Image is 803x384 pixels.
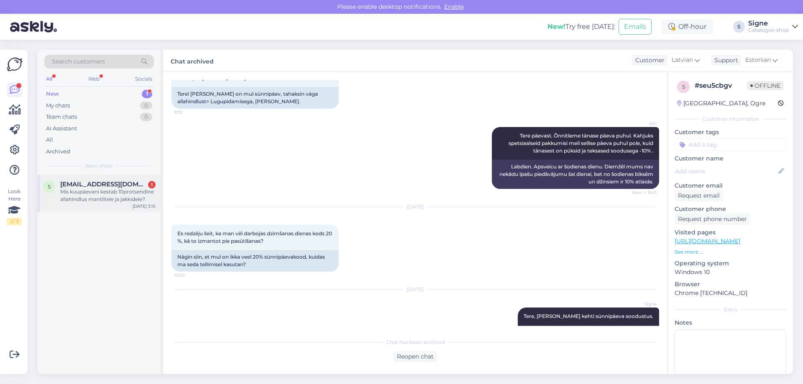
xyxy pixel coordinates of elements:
[745,56,771,65] span: Estonian
[140,113,152,121] div: 0
[675,115,786,123] div: Customer information
[171,286,659,293] div: [DATE]
[386,338,445,346] span: Chat has been archived
[171,55,214,66] label: Chat archived
[675,167,777,176] input: Add name
[675,289,786,298] p: Chrome [TECHNICAL_ID]
[619,19,652,35] button: Emails
[140,102,152,110] div: 0
[675,205,786,214] p: Customer phone
[46,113,77,121] div: Team chats
[695,81,747,91] div: # seu5cbgv
[662,19,713,34] div: Off-hour
[547,22,615,32] div: Try free [DATE]:
[46,102,70,110] div: My chats
[52,57,105,66] span: Search customers
[675,138,786,151] input: Add a tag
[625,120,657,127] span: siiri
[675,280,786,289] p: Browser
[747,81,784,90] span: Offline
[675,190,723,201] div: Request email
[133,203,156,209] div: [DATE] 3:15
[672,56,693,65] span: Latvian
[675,128,786,137] p: Customer tags
[675,214,750,225] div: Request phone number
[177,230,333,244] span: Es redzēju šeit, ka man vēl darbojas dzimšanas dienas kods 20 %, kā to izmantot pie pasūtīšanas?
[677,99,765,108] div: [GEOGRAPHIC_DATA], Ogre
[174,272,205,278] span: 10:20
[547,23,565,31] b: New!
[675,318,786,327] p: Notes
[675,181,786,190] p: Customer email
[46,136,53,144] div: All
[133,74,154,84] div: Socials
[682,84,685,90] span: s
[509,132,655,154] span: Tere päevast. Õnnitleme tänase päeva puhul. Kahjuks spetsiaalseid pakkumisi meil sellise päeva pu...
[60,188,156,203] div: Mis kuupäevani kestab 10protsendine allahindlus mantlitele ja jakkidele?
[142,90,152,98] div: 1
[675,268,786,277] p: Windows 10
[60,181,147,188] span: sirje.sandre@gmail.com
[171,203,659,211] div: [DATE]
[518,325,659,339] div: Sveiki, mēs nepiedāvājam dzimšanas dienas atlaidi.
[171,87,339,109] div: Tere! [PERSON_NAME] on mul sünnipäev, tahaksin väga allahindlust> Lugupidamisega, [PERSON_NAME].
[46,125,77,133] div: AI Assistant
[524,313,653,319] span: Tere, [PERSON_NAME] kehti sünnipäeva soodustus.
[46,90,59,98] div: New
[675,306,786,313] div: Extra
[492,160,659,189] div: Labdien. Apsveicu ar šodienas dienu. Diemžēl mums nav nekādu īpašu piedāvājumu šai dienai, bet no...
[675,237,740,245] a: [URL][DOMAIN_NAME]
[7,188,22,225] div: Look Here
[733,21,745,33] div: S
[46,147,70,156] div: Archived
[48,183,51,190] span: s
[394,351,437,362] div: Reopen chat
[675,228,786,237] p: Visited pages
[625,189,657,196] span: Seen ✓ 9:43
[174,109,205,115] span: 9:33
[675,248,786,256] p: See more ...
[171,250,339,272] div: Nägin siin, et mul on ikka veel 20% sünnipäevakood, kuidas ma seda tellimisel kasutan?
[625,301,657,307] span: Signe
[748,27,789,33] div: Catalogue-shop
[675,259,786,268] p: Operating system
[442,3,466,10] span: Enable
[7,218,22,225] div: 2 / 3
[44,74,54,84] div: All
[86,162,113,170] span: New chats
[675,154,786,163] p: Customer name
[87,74,101,84] div: Web
[748,20,798,33] a: SigneCatalogue-shop
[711,56,738,65] div: Support
[632,56,665,65] div: Customer
[748,20,789,27] div: Signe
[148,181,156,188] div: 1
[7,56,23,72] img: Askly Logo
